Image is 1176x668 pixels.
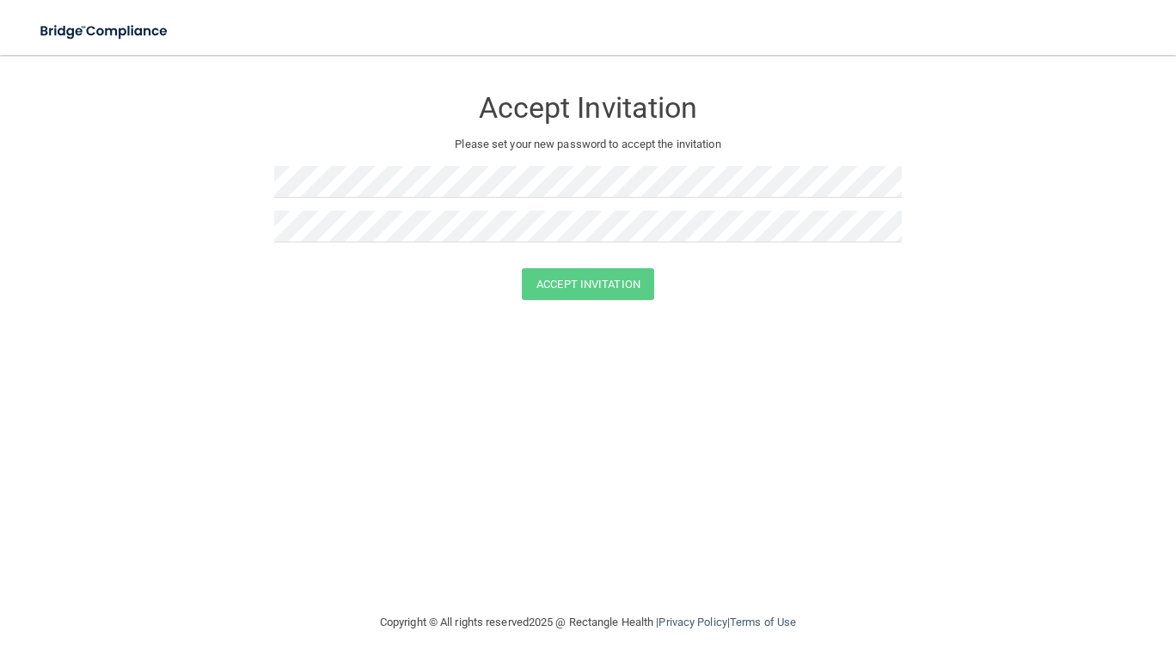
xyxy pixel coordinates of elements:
img: bridge_compliance_login_screen.278c3ca4.svg [26,14,184,49]
button: Accept Invitation [522,268,654,300]
a: Terms of Use [730,616,796,628]
p: Please set your new password to accept the invitation [287,134,889,155]
h3: Accept Invitation [274,92,902,124]
a: Privacy Policy [658,616,726,628]
div: Copyright © All rights reserved 2025 @ Rectangle Health | | [274,595,902,650]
